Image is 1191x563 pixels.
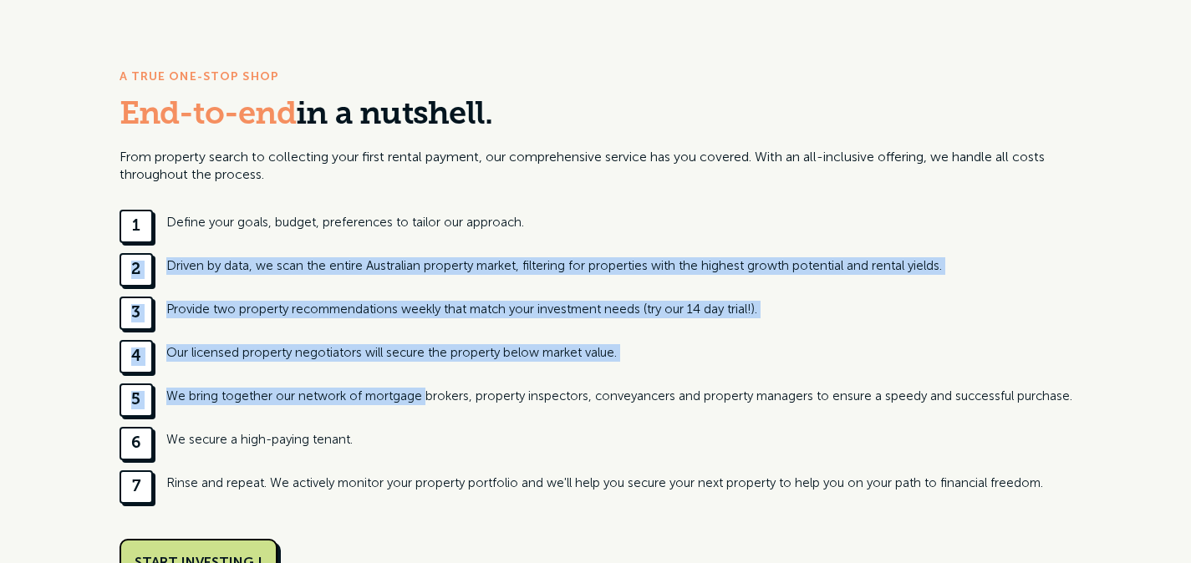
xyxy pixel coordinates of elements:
div: Define your goals, budget, preferences to tailor our approach. [166,214,524,231]
strong: 2 [131,262,140,278]
div: Provide two property recommendations weekly that match your investment needs (try our 14 day tria... [166,301,757,318]
span: End-to-end [120,99,296,132]
p: From property search to collecting your first rental payment, our comprehensive service has you c... [120,148,1072,183]
div: Driven by data, we scan the entire Australian property market, filtering for properties with the ... [166,257,942,275]
div: We secure a high-paying tenant. [166,431,353,449]
strong: 4 [131,349,141,365]
div: Our licensed property negotiators will secure the property below market value. [166,344,617,362]
div: We bring together our network of mortgage brokers, property inspectors, conveyancers and property... [166,388,1072,405]
strong: 3 [131,306,140,322]
strong: 7 [132,479,140,495]
div: A TRUE ONE-STOP SHOP [120,67,1072,87]
strong: 1 [132,219,140,235]
h3: in a nutshell. [120,97,1072,135]
strong: 5 [131,393,140,408]
div: Rinse and repeat. We actively monitor your property portfolio and we'll help you secure your next... [166,474,1043,492]
strong: 6 [131,436,140,452]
